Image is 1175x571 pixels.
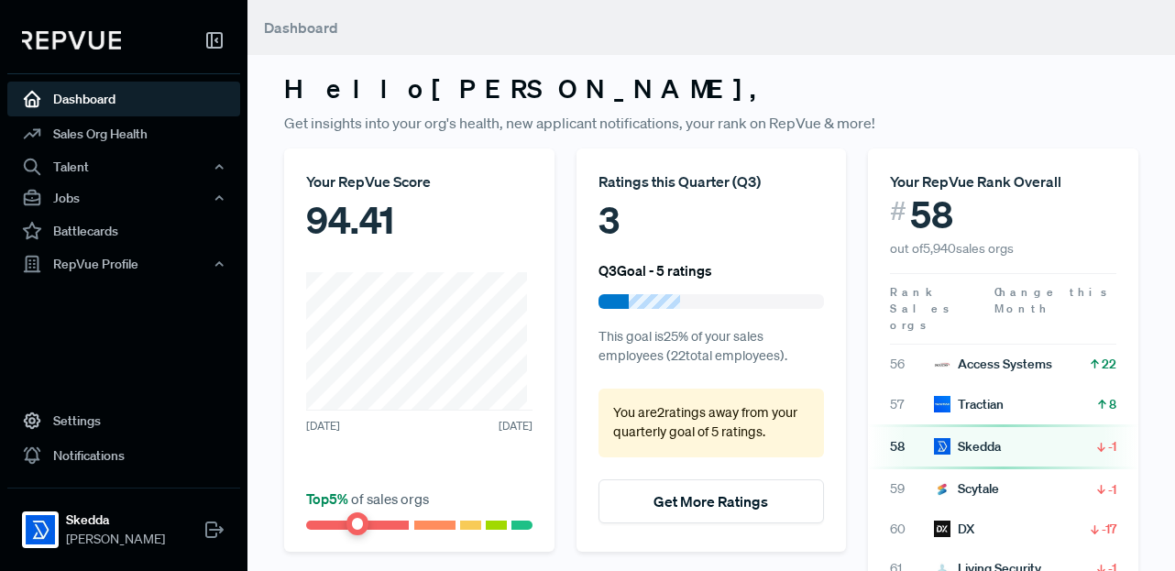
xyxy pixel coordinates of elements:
[306,418,340,434] span: [DATE]
[306,192,533,247] div: 94.41
[934,355,1052,374] div: Access Systems
[1102,520,1116,538] span: -17
[934,396,950,412] img: Tractian
[890,437,934,456] span: 58
[994,284,1110,316] span: Change this Month
[7,488,240,556] a: SkeddaSkedda[PERSON_NAME]
[934,395,1004,414] div: Tractian
[598,479,825,523] button: Get More Ratings
[7,438,240,473] a: Notifications
[598,192,825,247] div: 3
[7,151,240,182] button: Talent
[934,521,950,537] img: DX
[1108,437,1116,456] span: -1
[910,192,953,236] span: 58
[598,262,712,279] h6: Q3 Goal - 5 ratings
[890,192,906,230] span: #
[66,530,165,549] span: [PERSON_NAME]
[1108,480,1116,499] span: -1
[890,479,934,499] span: 59
[598,170,825,192] div: Ratings this Quarter ( Q3 )
[934,479,999,499] div: Scytale
[890,172,1061,191] span: Your RepVue Rank Overall
[66,511,165,530] strong: Skedda
[499,418,533,434] span: [DATE]
[306,489,351,508] span: Top 5 %
[890,301,952,333] span: Sales orgs
[264,18,338,37] span: Dashboard
[1109,395,1116,413] span: 8
[284,112,1138,134] p: Get insights into your org's health, new applicant notifications, your rank on RepVue & more!
[7,116,240,151] a: Sales Org Health
[934,357,950,373] img: Access Systems
[934,437,1001,456] div: Skedda
[7,248,240,280] button: RepVue Profile
[22,31,121,49] img: RepVue
[306,170,533,192] div: Your RepVue Score
[934,481,950,498] img: Scytale
[306,489,429,508] span: of sales orgs
[7,214,240,248] a: Battlecards
[890,395,934,414] span: 57
[598,327,825,367] p: This goal is 25 % of your sales employees ( 22 total employees).
[890,520,934,539] span: 60
[934,438,950,455] img: Skedda
[890,284,934,301] span: Rank
[890,355,934,374] span: 56
[26,515,55,544] img: Skedda
[613,403,810,443] p: You are 2 ratings away from your quarterly goal of 5 ratings .
[7,182,240,214] button: Jobs
[934,520,974,539] div: DX
[1102,355,1116,373] span: 22
[7,403,240,438] a: Settings
[890,240,1014,257] span: out of 5,940 sales orgs
[284,73,1138,104] h3: Hello [PERSON_NAME] ,
[7,82,240,116] a: Dashboard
